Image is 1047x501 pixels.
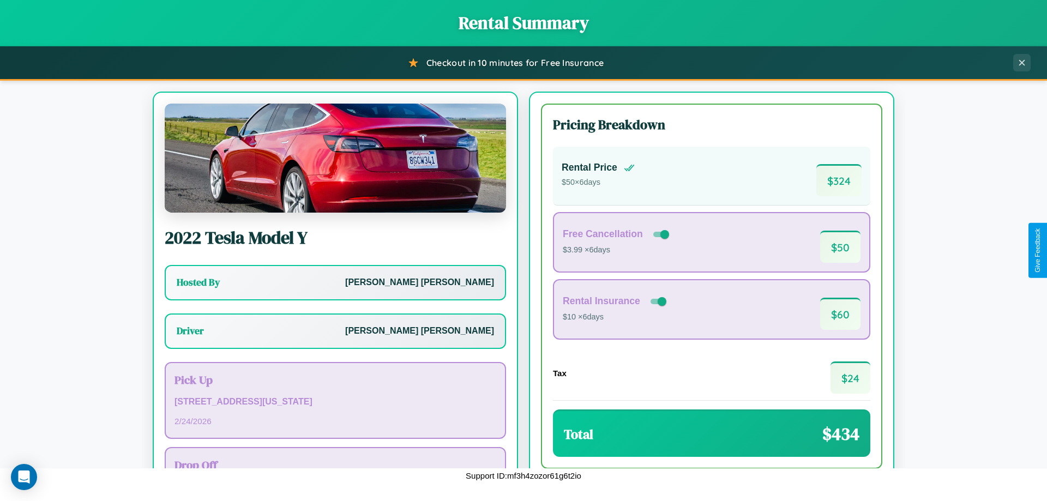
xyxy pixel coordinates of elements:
h3: Pricing Breakdown [553,116,870,134]
h4: Tax [553,369,567,378]
span: $ 60 [820,298,861,330]
p: 2 / 24 / 2026 [174,414,496,428]
h3: Hosted By [177,276,220,289]
h4: Rental Price [562,162,617,173]
p: [PERSON_NAME] [PERSON_NAME] [345,323,494,339]
span: $ 50 [820,231,861,263]
h3: Drop Off [174,457,496,473]
p: $10 × 6 days [563,310,669,324]
div: Give Feedback [1034,228,1042,273]
h4: Rental Insurance [563,295,640,307]
p: $ 50 × 6 days [562,176,635,190]
h1: Rental Summary [11,11,1036,35]
span: $ 24 [831,361,870,394]
span: $ 324 [816,164,862,196]
span: Checkout in 10 minutes for Free Insurance [426,57,604,68]
p: $3.99 × 6 days [563,243,671,257]
h4: Free Cancellation [563,228,643,240]
p: [STREET_ADDRESS][US_STATE] [174,394,496,410]
img: Tesla Model Y [165,104,506,213]
h3: Total [564,425,593,443]
p: [PERSON_NAME] [PERSON_NAME] [345,275,494,291]
h2: 2022 Tesla Model Y [165,226,506,250]
h3: Pick Up [174,372,496,388]
span: $ 434 [822,422,859,446]
div: Open Intercom Messenger [11,464,37,490]
p: Support ID: mf3h4zozor61g6t2io [466,468,581,483]
h3: Driver [177,324,204,337]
